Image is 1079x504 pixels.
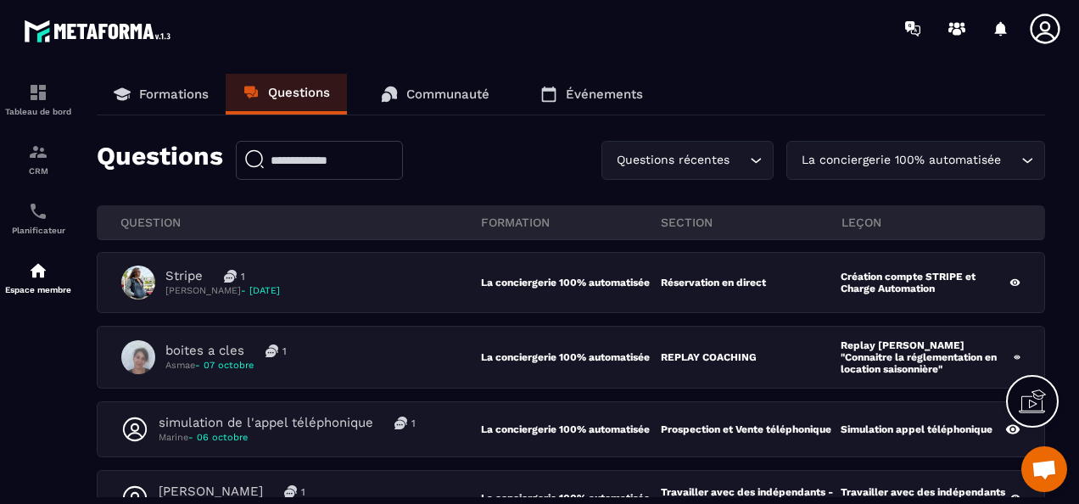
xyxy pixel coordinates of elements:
p: La conciergerie 100% automatisée [481,277,661,288]
p: Communauté [406,87,489,102]
p: leçon [841,215,1021,230]
p: Planificateur [4,226,72,235]
p: Formations [139,87,209,102]
div: Search for option [601,141,774,180]
span: - 06 octobre [188,432,248,443]
p: 1 [411,417,416,430]
p: CRM [4,166,72,176]
a: Formations [97,74,226,115]
input: Search for option [733,151,746,170]
img: messages [266,344,278,357]
a: Événements [523,74,660,115]
span: - 07 octobre [195,360,254,371]
p: simulation de l'appel téléphonique [159,415,373,431]
span: La conciergerie 100% automatisée [797,151,1004,170]
p: Réservation en direct [661,277,766,288]
a: schedulerschedulerPlanificateur [4,188,72,248]
p: Replay [PERSON_NAME] "Connaitre la réglementation en location saisonnière" [841,339,1014,375]
p: Création compte STRIPE et Charge Automation [841,271,1009,294]
p: Asmae [165,359,287,372]
a: automationsautomationsEspace membre [4,248,72,307]
input: Search for option [1004,151,1017,170]
p: 1 [301,485,305,499]
a: Questions [226,74,347,115]
img: formation [28,142,48,162]
p: Simulation appel téléphonique [841,423,992,435]
p: Questions [97,141,223,180]
p: Prospection et Vente téléphonique [661,423,831,435]
p: Tableau de bord [4,107,72,116]
a: formationformationCRM [4,129,72,188]
a: Communauté [364,74,506,115]
p: boites a cles [165,343,244,359]
img: automations [28,260,48,281]
img: messages [224,270,237,283]
p: La conciergerie 100% automatisée [481,351,661,363]
p: Questions [268,85,330,100]
img: messages [284,485,297,498]
p: section [661,215,841,230]
div: Search for option [786,141,1045,180]
img: formation [28,82,48,103]
p: [PERSON_NAME] [159,484,263,500]
a: formationformationTableau de bord [4,70,72,129]
p: REPLAY COACHING [661,351,757,363]
img: scheduler [28,201,48,221]
p: Espace membre [4,285,72,294]
span: - [DATE] [241,285,280,296]
img: logo [24,15,176,47]
p: Stripe [165,268,203,284]
p: Marine [159,431,416,444]
p: La conciergerie 100% automatisée [481,492,661,504]
div: Ouvrir le chat [1021,446,1067,492]
span: Questions récentes [612,151,733,170]
p: FORMATION [481,215,661,230]
p: 1 [282,344,287,358]
p: La conciergerie 100% automatisée [481,423,661,435]
p: 1 [241,270,245,283]
img: messages [394,417,407,429]
p: Événements [566,87,643,102]
p: [PERSON_NAME] [165,284,280,297]
p: QUESTION [120,215,481,230]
